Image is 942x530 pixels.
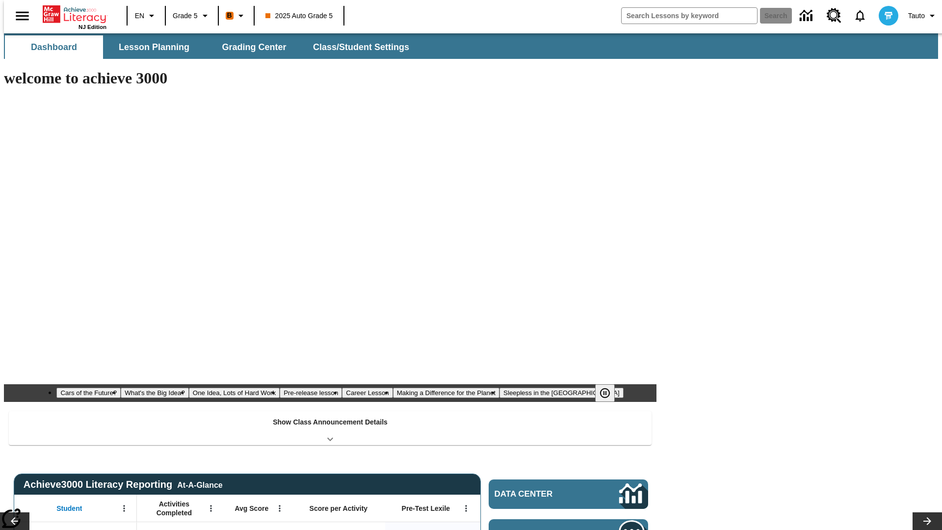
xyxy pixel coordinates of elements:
[393,388,499,398] button: Slide 6 Making a Difference for the Planet
[135,11,144,21] span: EN
[794,2,821,29] a: Data Center
[227,9,232,22] span: B
[821,2,847,29] a: Resource Center, Will open in new tab
[489,479,648,509] a: Data Center
[595,384,625,402] div: Pause
[169,7,215,25] button: Grade: Grade 5, Select a grade
[222,7,251,25] button: Boost Class color is orange. Change class color
[265,11,333,21] span: 2025 Auto Grade 5
[847,3,873,28] a: Notifications
[235,504,268,513] span: Avg Score
[908,11,925,21] span: Tauto
[117,501,131,516] button: Open Menu
[4,69,656,87] h1: welcome to achieve 3000
[622,8,757,24] input: search field
[173,11,198,21] span: Grade 5
[273,417,388,427] p: Show Class Announcement Details
[402,504,450,513] span: Pre-Test Lexile
[280,388,342,398] button: Slide 4 Pre-release lesson
[499,388,624,398] button: Slide 7 Sleepless in the Animal Kingdom
[4,33,938,59] div: SubNavbar
[9,411,652,445] div: Show Class Announcement Details
[105,35,203,59] button: Lesson Planning
[913,512,942,530] button: Lesson carousel, Next
[78,24,106,30] span: NJ Edition
[43,3,106,30] div: Home
[121,388,189,398] button: Slide 2 What's the Big Idea?
[272,501,287,516] button: Open Menu
[342,388,392,398] button: Slide 5 Career Lesson
[904,7,942,25] button: Profile/Settings
[495,489,586,499] span: Data Center
[310,504,368,513] span: Score per Activity
[459,501,473,516] button: Open Menu
[204,501,218,516] button: Open Menu
[8,1,37,30] button: Open side menu
[24,479,223,490] span: Achieve3000 Literacy Reporting
[142,500,207,517] span: Activities Completed
[177,479,222,490] div: At-A-Glance
[873,3,904,28] button: Select a new avatar
[205,35,303,59] button: Grading Center
[131,7,162,25] button: Language: EN, Select a language
[879,6,898,26] img: avatar image
[43,4,106,24] a: Home
[5,35,103,59] button: Dashboard
[305,35,417,59] button: Class/Student Settings
[189,388,280,398] button: Slide 3 One Idea, Lots of Hard Work
[595,384,615,402] button: Pause
[56,388,121,398] button: Slide 1 Cars of the Future?
[56,504,82,513] span: Student
[4,35,418,59] div: SubNavbar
